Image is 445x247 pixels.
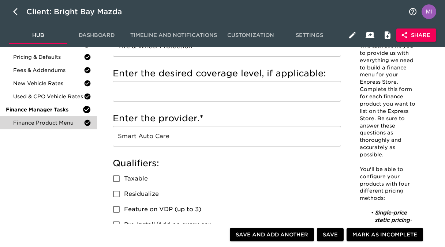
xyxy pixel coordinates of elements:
[317,228,344,242] button: Save
[113,157,341,169] h5: Qualifiers:
[402,31,430,40] span: Share
[13,80,84,87] span: New Vehicle Rates
[284,31,334,40] span: Settings
[347,228,423,242] button: Mark as Incomplete
[352,230,417,239] span: Mark as Incomplete
[404,3,422,20] button: notifications
[72,31,121,40] span: Dashboard
[226,31,276,40] span: Customization
[396,28,436,42] button: Share
[13,119,84,126] span: Finance Product Menu
[113,113,341,124] h5: Enter the provider.
[130,31,217,40] span: Timeline and Notifications
[361,26,379,44] button: Client View
[379,26,396,44] button: Internal Notes and Comments
[422,4,436,19] img: Profile
[124,220,211,229] span: Pre-Install/Add on every car
[344,26,361,44] button: Edit Hub
[13,53,84,61] span: Pricing & Defaults
[113,126,341,147] input: Example: SafeGuard, EasyCare, JM&A
[230,228,314,242] button: Save and Add Another
[124,205,201,214] span: Feature on VDP (up to 3)
[26,6,132,18] div: Client: Bright Bay Mazda
[13,66,84,74] span: Fees & Addendums
[113,68,341,79] h5: Enter the desired coverage level, if applicable:
[6,106,82,113] span: Finance Manager Tasks
[360,166,416,202] p: You'll be able to configure your products with four different pricing methods:
[124,190,159,198] span: Residualize
[236,230,308,239] span: Save and Add Another
[13,31,63,40] span: Hub
[360,42,416,159] p: This task allows you to provide us with everything we need to build a finance menu for your Expre...
[323,230,338,239] span: Save
[13,93,84,100] span: Used & CPO Vehicle Rates
[124,174,148,183] span: Taxable
[375,210,410,223] em: Single-price static pricing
